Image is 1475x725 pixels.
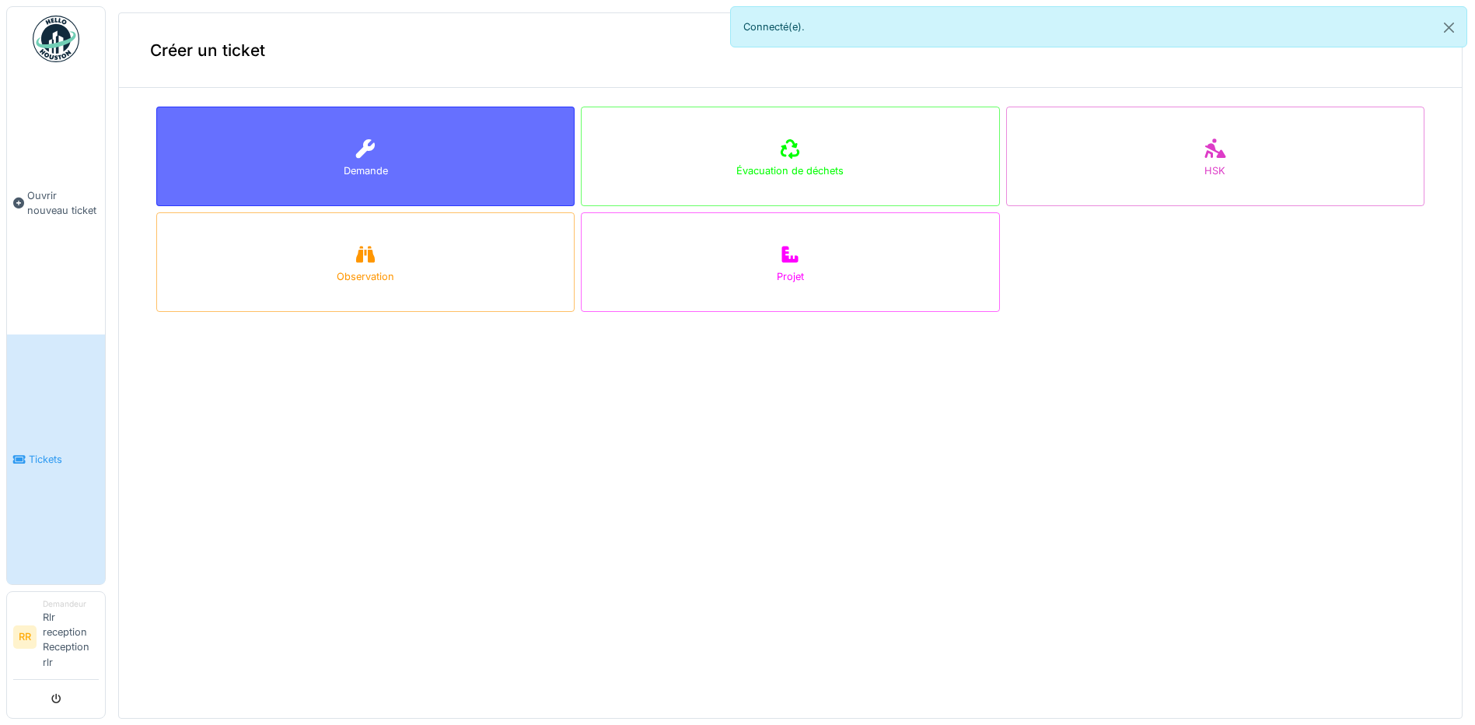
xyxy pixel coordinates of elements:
div: Demande [344,163,388,178]
div: Demandeur [43,598,99,610]
a: Ouvrir nouveau ticket [7,71,105,334]
div: Créer un ticket [119,13,1462,88]
div: Évacuation de déchets [736,163,844,178]
li: Rlr reception Reception rlr [43,598,99,676]
button: Close [1431,7,1466,48]
a: RR DemandeurRlr reception Reception rlr [13,598,99,680]
span: Tickets [29,452,99,467]
div: HSK [1204,163,1225,178]
span: Ouvrir nouveau ticket [27,188,99,218]
div: Connecté(e). [730,6,1468,47]
div: Observation [337,269,394,284]
img: Badge_color-CXgf-gQk.svg [33,16,79,62]
div: Projet [777,269,804,284]
a: Tickets [7,334,105,583]
li: RR [13,625,37,649]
